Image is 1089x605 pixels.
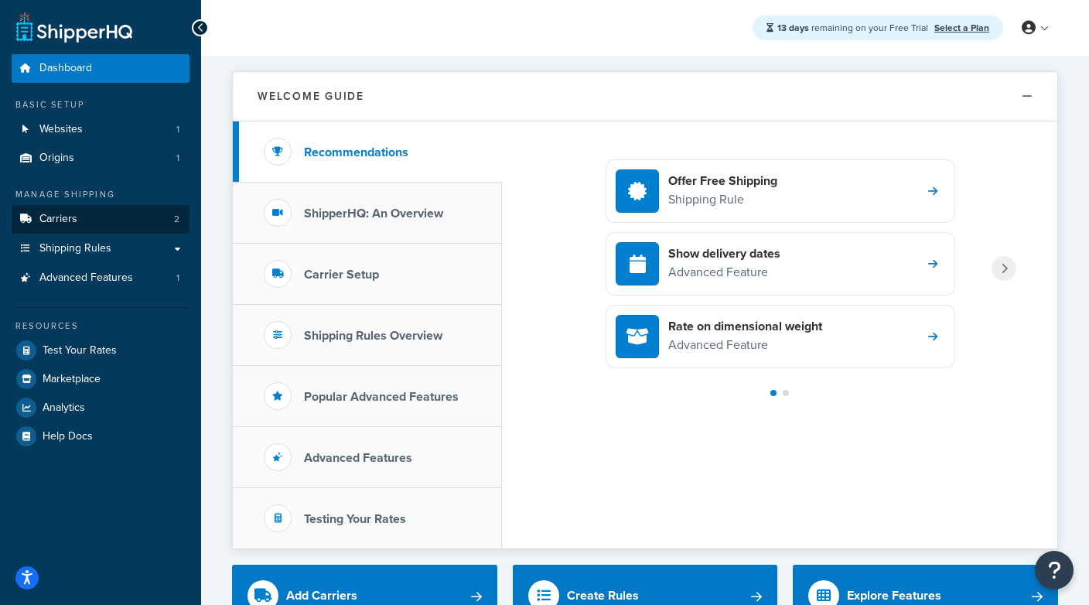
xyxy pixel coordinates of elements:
[304,268,379,282] h3: Carrier Setup
[777,21,930,35] span: remaining on your Free Trial
[174,213,179,226] span: 2
[12,188,189,201] div: Manage Shipping
[304,390,459,404] h3: Popular Advanced Features
[934,21,989,35] a: Select a Plan
[43,373,101,386] span: Marketplace
[668,335,822,355] p: Advanced Feature
[12,234,189,263] a: Shipping Rules
[12,337,189,364] a: Test Your Rates
[668,262,780,282] p: Advanced Feature
[777,21,809,35] strong: 13 days
[668,318,822,335] h4: Rate on dimensional weight
[39,152,74,165] span: Origins
[12,54,189,83] a: Dashboard
[304,145,408,159] h3: Recommendations
[12,264,189,292] a: Advanced Features1
[39,242,111,255] span: Shipping Rules
[12,365,189,393] a: Marketplace
[304,207,443,220] h3: ShipperHQ: An Overview
[668,190,777,210] p: Shipping Rule
[1035,551,1074,590] button: Open Resource Center
[12,394,189,422] a: Analytics
[12,144,189,173] a: Origins1
[39,272,133,285] span: Advanced Features
[39,62,92,75] span: Dashboard
[304,512,406,526] h3: Testing Your Rates
[176,123,179,136] span: 1
[39,123,83,136] span: Websites
[43,430,93,443] span: Help Docs
[176,272,179,285] span: 1
[12,115,189,144] li: Websites
[668,245,780,262] h4: Show delivery dates
[176,152,179,165] span: 1
[12,144,189,173] li: Origins
[258,91,364,102] h2: Welcome Guide
[12,205,189,234] li: Carriers
[39,213,77,226] span: Carriers
[304,329,442,343] h3: Shipping Rules Overview
[43,402,85,415] span: Analytics
[12,98,189,111] div: Basic Setup
[12,115,189,144] a: Websites1
[12,422,189,450] a: Help Docs
[12,320,189,333] div: Resources
[304,451,412,465] h3: Advanced Features
[668,173,777,190] h4: Offer Free Shipping
[43,344,117,357] span: Test Your Rates
[233,72,1057,121] button: Welcome Guide
[12,205,189,234] a: Carriers2
[12,264,189,292] li: Advanced Features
